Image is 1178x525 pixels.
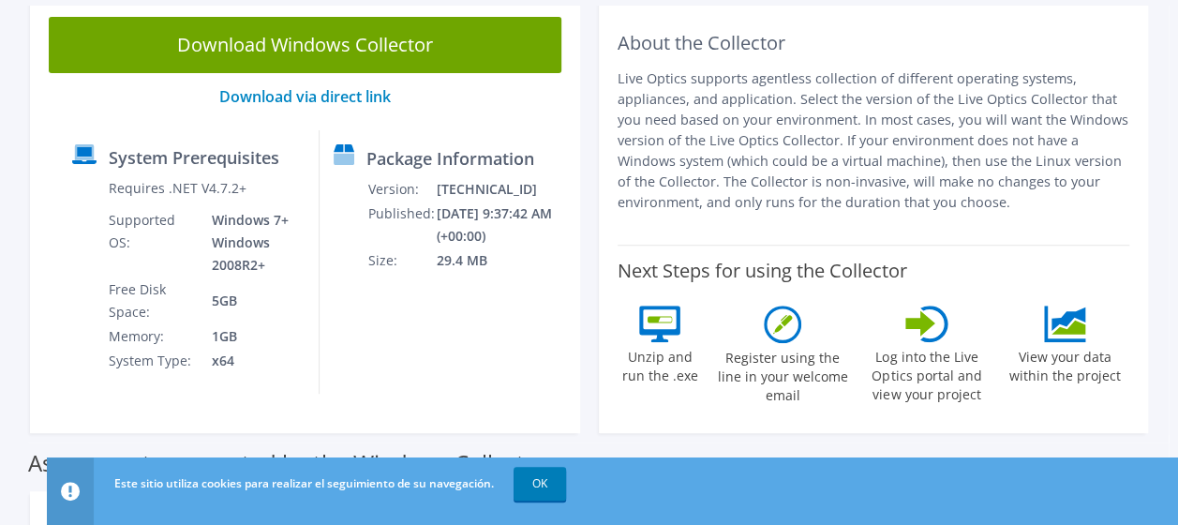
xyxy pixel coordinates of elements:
td: x64 [198,349,305,373]
p: Live Optics supports agentless collection of different operating systems, appliances, and applica... [618,68,1130,213]
td: Free Disk Space: [108,277,197,324]
td: [DATE] 9:37:42 AM (+00:00) [436,202,572,248]
td: Memory: [108,324,197,349]
label: Register using the line in your welcome email [713,343,854,405]
td: 1GB [198,324,305,349]
td: 5GB [198,277,305,324]
td: Supported OS: [108,208,197,277]
h2: About the Collector [618,32,1130,54]
td: System Type: [108,349,197,373]
label: Next Steps for using the Collector [618,260,907,282]
a: Download Windows Collector [49,17,561,73]
label: System Prerequisites [109,148,279,167]
td: Size: [367,248,436,273]
td: Version: [367,177,436,202]
label: Package Information [366,149,534,168]
a: OK [514,467,566,501]
label: Assessments supported by the Windows Collector [28,454,547,472]
label: Requires .NET V4.7.2+ [109,179,246,198]
td: 29.4 MB [436,248,572,273]
td: Published: [367,202,436,248]
a: Download via direct link [219,86,391,107]
label: View your data within the project [1001,342,1130,385]
label: Unzip and run the .exe [618,342,704,385]
span: Este sitio utiliza cookies para realizar el seguimiento de su navegación. [114,475,494,491]
td: [TECHNICAL_ID] [436,177,572,202]
td: Windows 7+ Windows 2008R2+ [198,208,305,277]
label: Log into the Live Optics portal and view your project [862,342,992,404]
